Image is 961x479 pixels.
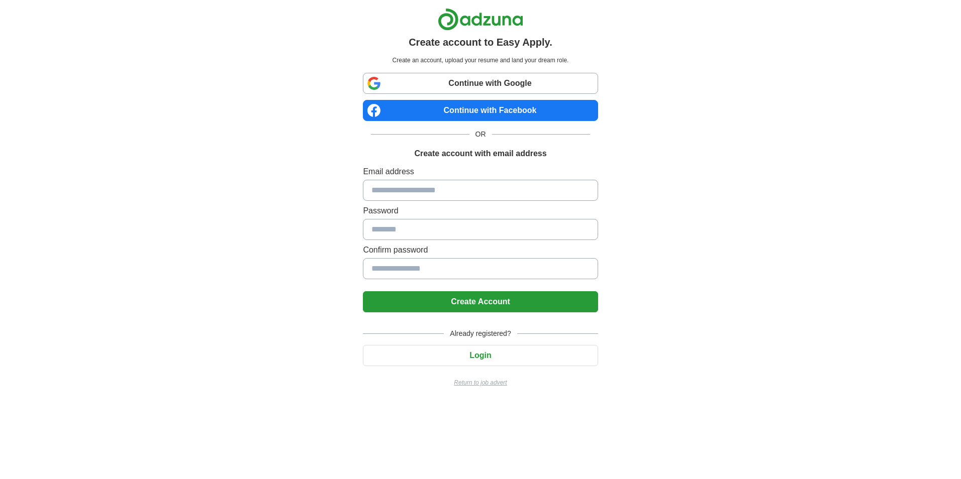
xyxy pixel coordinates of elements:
[363,73,598,94] a: Continue with Google
[409,35,552,50] h1: Create account to Easy Apply.
[363,166,598,178] label: Email address
[438,8,523,31] img: Adzuna logo
[363,351,598,360] a: Login
[363,345,598,366] button: Login
[363,291,598,312] button: Create Account
[365,56,596,65] p: Create an account, upload your resume and land your dream role.
[469,129,492,140] span: OR
[363,244,598,256] label: Confirm password
[414,148,546,160] h1: Create account with email address
[363,205,598,217] label: Password
[363,100,598,121] a: Continue with Facebook
[444,328,517,339] span: Already registered?
[363,378,598,387] a: Return to job advert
